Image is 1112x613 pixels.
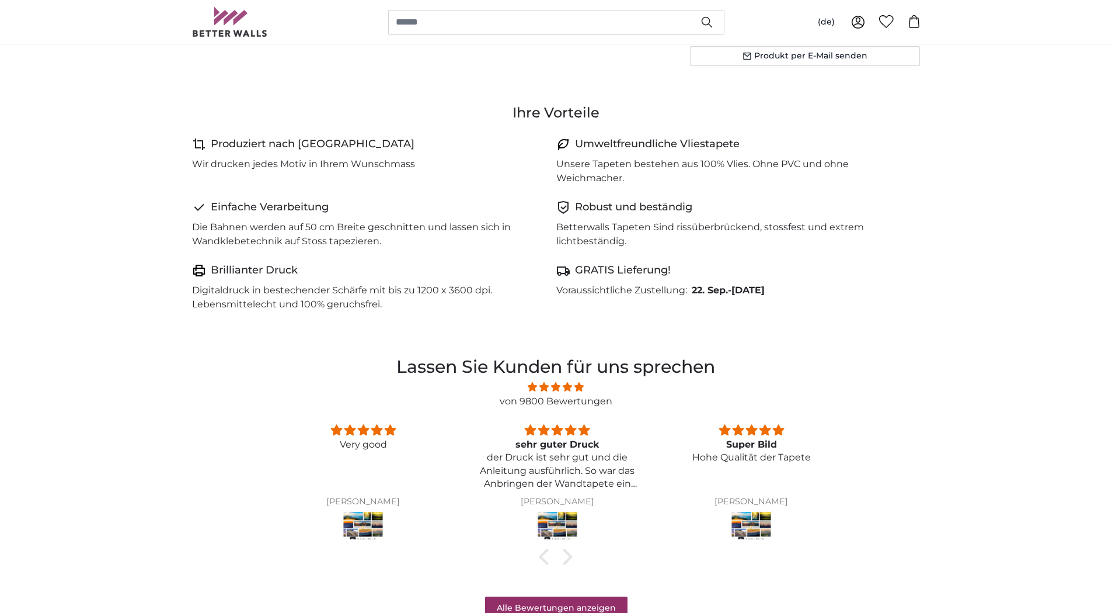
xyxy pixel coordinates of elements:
[280,497,446,507] div: [PERSON_NAME]
[731,285,765,296] span: [DATE]
[192,283,547,311] p: Digitaldruck in bestechender Schärfe mit bis zu 1200 x 3600 dpi. Lebensmittelecht und 100% geruch...
[668,422,834,438] div: 5 stars
[730,510,773,543] img: Stockfoto
[556,283,687,297] p: Voraussichtliche Zustellung:
[474,438,640,451] div: sehr guter Druck
[341,510,385,543] img: Stockfoto
[474,497,640,507] div: [PERSON_NAME]
[575,136,740,153] h4: Umweltfreundliche Vliestapete
[536,510,579,543] img: Stockfoto
[280,422,446,438] div: 5 stars
[192,103,921,122] h3: Ihre Vorteile
[474,451,640,490] p: der Druck ist sehr gut und die Anleitung ausführlich. So war das Anbringen der Wandtapete ein Kin...
[211,262,298,279] h4: Brillianter Druck
[192,157,415,171] p: Wir drucken jedes Motiv in Ihrem Wunschmass
[192,220,547,248] p: Die Bahnen werden auf 50 cm Breite geschnitten und lassen sich in Wandklebetechnik auf Stoss tape...
[668,438,834,451] div: Super Bild
[192,7,268,37] img: Betterwalls
[668,497,834,507] div: [PERSON_NAME]
[692,285,728,296] span: 22. Sep.
[575,199,692,216] h4: Robust und beständig
[280,438,446,451] p: Very good
[474,422,640,438] div: 5 stars
[264,354,847,380] h2: Lassen Sie Kunden für uns sprechen
[556,220,911,248] p: Betterwalls Tapeten Sind rissüberbrückend, stossfest und extrem lichtbeständig.
[668,451,834,464] p: Hohe Qualität der Tapete
[575,262,671,279] h4: GRATIS Lieferung!
[692,285,765,296] b: -
[690,46,921,66] button: Produkt per E-Mail senden
[211,199,329,216] h4: Einfache Verarbeitung
[500,396,612,407] a: von 9800 Bewertungen
[808,12,844,33] button: (de)
[211,136,414,153] h4: Produziert nach [GEOGRAPHIC_DATA]
[556,157,911,185] p: Unsere Tapeten bestehen aus 100% Vlies. Ohne PVC und ohne Weichmacher.
[264,380,847,394] span: 4.81 stars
